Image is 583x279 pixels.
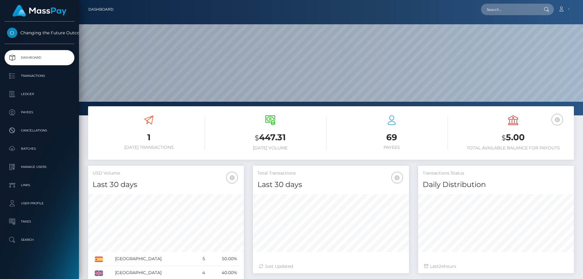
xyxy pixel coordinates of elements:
p: Taxes [7,217,72,226]
h4: Daily Distribution [423,179,569,190]
p: Manage Users [7,162,72,172]
a: Transactions [5,68,74,83]
h4: Last 30 days [93,179,239,190]
td: 5 [196,252,207,266]
p: Cancellations [7,126,72,135]
div: Just Updated [259,263,403,270]
h3: 69 [336,131,448,143]
a: Ledger [5,87,74,102]
h6: Total Available Balance for Payouts [457,145,569,151]
a: Payees [5,105,74,120]
h6: [DATE] Volume [214,145,326,151]
p: Transactions [7,71,72,80]
td: 50.00% [207,252,239,266]
a: User Profile [5,196,74,211]
h3: 5.00 [457,131,569,144]
h6: Payees [336,145,448,150]
h5: Transactions Status [423,170,569,176]
h3: 1 [93,131,205,143]
a: Dashboard [5,50,74,65]
a: Search [5,232,74,247]
a: Manage Users [5,159,74,175]
img: ES.png [95,257,103,262]
p: Payees [7,108,72,117]
a: Batches [5,141,74,156]
a: Cancellations [5,123,74,138]
span: Changing the Future Outcome Inc [5,30,74,36]
td: [GEOGRAPHIC_DATA] [113,252,196,266]
img: Changing the Future Outcome Inc [7,28,17,38]
p: User Profile [7,199,72,208]
div: Last hours [424,263,568,270]
p: Batches [7,144,72,153]
small: $ [502,134,506,142]
p: Dashboard [7,53,72,62]
h4: Last 30 days [257,179,404,190]
p: Links [7,181,72,190]
h5: USD Volume [93,170,239,176]
a: Dashboard [88,3,114,16]
p: Ledger [7,90,72,99]
p: Search [7,235,72,244]
h5: Total Transactions [257,170,404,176]
input: Search... [481,4,538,15]
small: $ [255,134,259,142]
a: Links [5,178,74,193]
span: 24 [439,264,444,269]
img: GB.png [95,270,103,276]
h3: 447.31 [214,131,326,144]
a: Taxes [5,214,74,229]
h6: [DATE] Transactions [93,145,205,150]
img: MassPay Logo [12,5,66,17]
